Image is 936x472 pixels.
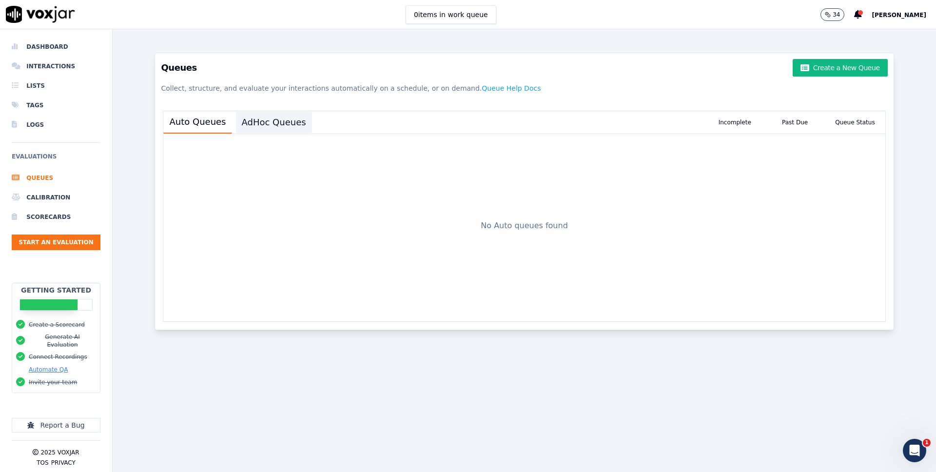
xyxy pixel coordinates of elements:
img: voxjar logo [6,6,75,23]
a: Queues [12,168,100,188]
h2: Getting Started [21,285,91,295]
a: Logs [12,115,100,135]
button: Generate AI Evaluation [29,333,96,349]
a: Dashboard [12,37,100,57]
button: 34 [820,8,844,21]
button: 34 [820,8,854,21]
button: Report a Bug [12,418,100,433]
button: Privacy [51,459,76,467]
button: Create a New Queue [793,59,887,77]
button: Automate QA [29,366,68,374]
p: 34 [833,11,840,19]
span: [PERSON_NAME] [872,12,926,19]
p: No Auto queues found [481,220,567,232]
h6: Evaluations [12,151,100,168]
button: Create a Scorecard [29,321,85,329]
button: Connect Recordings [29,353,87,361]
a: Tags [12,96,100,115]
div: Incomplete [705,111,765,134]
button: Queue Help Docs [482,79,541,97]
iframe: Intercom live chat [903,439,926,462]
a: Calibration [12,188,100,207]
button: 0items in work queue [406,5,496,24]
div: Past Due [765,111,825,134]
p: 2025 Voxjar [40,449,79,456]
button: Start an Evaluation [12,235,100,250]
a: Interactions [12,57,100,76]
a: Scorecards [12,207,100,227]
a: Lists [12,76,100,96]
p: Collect, structure, and evaluate your interactions automatically on a schedule, or on demand. [161,79,887,97]
div: Queue Status [825,111,885,134]
span: 1 [923,439,931,447]
button: TOS [37,459,48,467]
h3: Queues [161,59,887,77]
button: AdHoc Queues [236,112,312,133]
button: Auto Queues [163,111,232,134]
button: [PERSON_NAME] [872,9,936,20]
button: Invite your team [29,378,77,386]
